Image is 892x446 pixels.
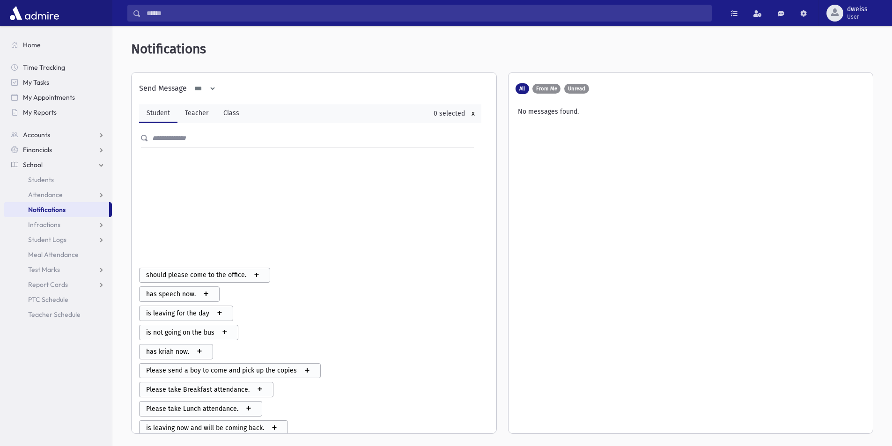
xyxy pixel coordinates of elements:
span: User [847,13,868,21]
span: should please come to the office. [142,270,246,280]
button: Please take Lunch attendance. + [139,401,262,417]
span: dweiss [847,6,868,13]
a: My Appointments [4,90,112,105]
div: AdntfToShow [516,84,589,94]
button: is leaving now and will be coming back. + [139,420,288,436]
div: 0 selected [434,109,465,118]
a: Home [4,37,112,52]
a: Accounts [4,127,112,142]
span: is leaving now and will be coming back. [142,423,264,433]
span: Unread [568,86,585,91]
span: Attendance [28,190,63,199]
span: + [214,326,235,339]
a: Meal Attendance [4,247,112,262]
a: Student Logs [4,232,112,247]
a: Students [4,172,112,187]
span: Infractions [28,220,60,229]
a: Financials [4,142,112,157]
span: Student Logs [28,235,66,244]
button: should please come to the office. + [139,268,270,283]
a: PTC Schedule [4,292,112,307]
span: My Reports [23,108,57,117]
span: has speech now. [142,289,196,299]
a: Student [139,104,177,123]
a: Test Marks [4,262,112,277]
a: Time Tracking [4,60,112,75]
span: Students [28,175,54,184]
span: Please take Breakfast attendance. [142,385,250,395]
a: School [4,157,112,172]
span: + [250,383,270,396]
img: AdmirePro [7,4,61,22]
a: Class [216,104,247,123]
span: is leaving for the day [142,308,209,318]
div: Send Message [139,83,187,94]
a: My Reports [4,105,112,120]
span: + [209,307,230,320]
span: + [264,421,285,435]
span: Accounts [23,131,50,139]
span: Test Marks [28,265,60,274]
span: My Appointments [23,93,75,102]
span: Notifications [131,41,206,57]
span: Home [23,41,41,49]
span: + [196,287,216,301]
div: No messages found. [516,103,866,117]
input: Search [141,5,711,22]
span: My Tasks [23,78,49,87]
span: + [246,269,267,282]
a: Attendance [4,187,112,202]
button: has speech now. + [139,286,220,302]
button: has kriah now. + [139,344,213,359]
a: Report Cards [4,277,112,292]
button: Please take Breakfast attendance. + [139,382,273,397]
span: + [297,364,317,378]
span: Meal Attendance [28,250,79,259]
a: Notifications [4,202,109,217]
span: From Me [536,86,557,91]
button: x [469,108,478,119]
span: Time Tracking [23,63,65,72]
span: Teacher Schedule [28,310,81,319]
a: Infractions [4,217,112,232]
span: Notifications [28,205,66,214]
span: is not going on the bus [142,328,214,337]
a: My Tasks [4,75,112,90]
a: Teacher [177,104,216,123]
span: Please send a boy to come and pick up the copies [142,366,297,375]
span: + [238,402,259,416]
button: is leaving for the day + [139,306,233,321]
a: Teacher Schedule [4,307,112,322]
span: Please take Lunch attendance. [142,404,238,414]
span: has kriah now. [142,347,189,357]
span: School [23,161,43,169]
span: + [189,345,210,358]
span: Financials [23,146,52,154]
button: is not going on the bus + [139,325,238,340]
button: Please send a boy to come and pick up the copies + [139,363,321,379]
span: Report Cards [28,280,68,289]
span: All [519,86,525,91]
span: PTC Schedule [28,295,68,304]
